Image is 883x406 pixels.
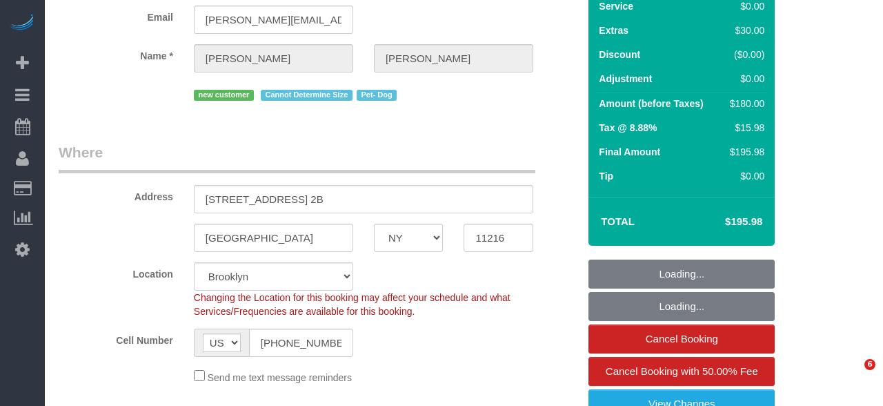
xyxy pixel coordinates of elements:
input: Email [194,6,353,34]
a: Cancel Booking with 50.00% Fee [588,357,775,386]
label: Tip [599,169,613,183]
strong: Total [601,215,635,227]
input: City [194,224,353,252]
span: Changing the Location for this booking may affect your schedule and what Services/Frequencies are... [194,292,510,317]
span: Pet- Dog [357,90,397,101]
div: $0.00 [724,169,764,183]
label: Name * [48,44,183,63]
div: $30.00 [724,23,764,37]
label: Address [48,185,183,204]
label: Tax @ 8.88% [599,121,657,135]
span: 6 [864,359,875,370]
input: Cell Number [249,329,353,357]
span: Send me text message reminders [208,372,352,383]
label: Location [48,262,183,281]
label: Email [48,6,183,24]
input: Last Name [374,44,533,72]
label: Final Amount [599,145,660,159]
span: Cannot Determine Size [261,90,353,101]
iframe: Intercom live chat [836,359,869,392]
a: Cancel Booking [588,325,775,354]
h4: $195.98 [684,216,762,228]
label: Cell Number [48,329,183,347]
div: $15.98 [724,121,764,135]
label: Discount [599,48,640,61]
label: Adjustment [599,72,652,86]
div: $195.98 [724,145,764,159]
legend: Where [59,142,535,173]
div: ($0.00) [724,48,764,61]
div: $180.00 [724,97,764,110]
span: Cancel Booking with 50.00% Fee [606,365,758,377]
div: $0.00 [724,72,764,86]
label: Extras [599,23,628,37]
input: Zip Code [464,224,533,252]
input: First Name [194,44,353,72]
img: Automaid Logo [8,14,36,33]
span: new customer [194,90,254,101]
label: Amount (before Taxes) [599,97,703,110]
